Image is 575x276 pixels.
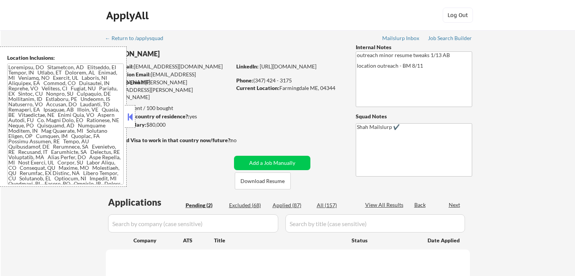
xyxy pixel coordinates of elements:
[229,202,267,209] div: Excluded (68)
[382,35,420,43] a: Mailslurp Inbox
[236,77,253,84] strong: Phone:
[356,43,472,51] div: Internal Notes
[183,237,214,244] div: ATS
[106,9,151,22] div: ApplyAll
[260,63,316,70] a: [URL][DOMAIN_NAME]
[231,136,252,144] div: no
[443,8,473,23] button: Log Out
[236,77,343,84] div: (347) 424 - 3175
[352,233,417,247] div: Status
[235,172,291,189] button: Download Resume
[365,201,406,209] div: View All Results
[105,35,170,43] a: ← Return to /applysquad
[428,35,472,43] a: Job Search Builder
[105,36,170,41] div: ← Return to /applysquad
[108,214,278,233] input: Search by company (case sensitive)
[106,137,232,143] strong: Will need Visa to work in that country now/future?:
[236,85,279,91] strong: Current Location:
[106,79,231,101] div: [PERSON_NAME][EMAIL_ADDRESS][PERSON_NAME][DOMAIN_NAME]
[7,54,124,62] div: Location Inclusions:
[356,113,472,120] div: Squad Notes
[105,121,231,129] div: $80,000
[273,202,310,209] div: Applied (87)
[236,63,259,70] strong: LinkedIn:
[106,71,231,85] div: [EMAIL_ADDRESS][DOMAIN_NAME]
[186,202,223,209] div: Pending (2)
[414,201,426,209] div: Back
[317,202,355,209] div: All (157)
[382,36,420,41] div: Mailslurp Inbox
[449,201,461,209] div: Next
[214,237,344,244] div: Title
[108,198,183,207] div: Applications
[133,237,183,244] div: Company
[285,214,465,233] input: Search by title (case sensitive)
[106,63,231,70] div: [EMAIL_ADDRESS][DOMAIN_NAME]
[105,104,231,112] div: 87 sent / 100 bought
[236,84,343,92] div: Farmingdale ME, 04344
[428,36,472,41] div: Job Search Builder
[106,49,261,59] div: [PERSON_NAME]
[105,113,189,119] strong: Can work in country of residence?:
[428,237,461,244] div: Date Applied
[105,113,229,120] div: yes
[234,156,310,170] button: Add a Job Manually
